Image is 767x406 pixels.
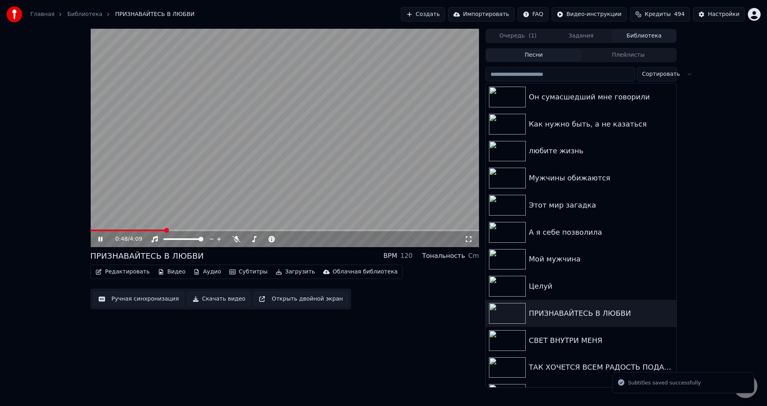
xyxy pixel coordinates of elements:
[155,266,189,277] button: Видео
[190,266,224,277] button: Аудио
[529,145,673,156] div: любите жизнь
[272,266,318,277] button: Загрузить
[630,7,690,22] button: Кредиты494
[529,227,673,238] div: А я себе позволила
[529,172,673,184] div: Мужчины обижаются
[529,254,673,265] div: Мой мужчина
[448,7,515,22] button: Импортировать
[529,362,673,373] div: ТАК ХОЧЕТСЯ ВСЕМ РАДОСТЬ ПОДАРИТЬ
[518,7,548,22] button: FAQ
[693,7,745,22] button: Настройки
[226,266,271,277] button: Субтитры
[468,251,479,261] div: Cm
[400,251,413,261] div: 120
[581,50,676,61] button: Плейлисты
[30,10,54,18] a: Главная
[529,281,673,292] div: Целуй
[6,6,22,22] img: youka
[529,308,673,319] div: ПРИЗНАВАЙТЕСЬ В ЛЮБВИ
[130,235,142,243] span: 4:09
[383,251,397,261] div: BPM
[529,119,673,130] div: Как нужно быть, а не казаться
[529,200,673,211] div: Этот мир загадка
[93,292,184,306] button: Ручная синхронизация
[612,30,676,42] button: Библиотека
[529,32,537,40] span: ( 1 )
[67,10,102,18] a: Библиотека
[333,268,398,276] div: Облачная библиотека
[487,50,581,61] button: Песни
[92,266,153,277] button: Редактировать
[674,10,685,18] span: 494
[487,30,550,42] button: Очередь
[30,10,195,18] nav: breadcrumb
[115,235,135,243] div: /
[90,250,204,261] div: ПРИЗНАВАЙТЕСЬ В ЛЮБВИ
[254,292,348,306] button: Открыть двойной экран
[628,379,701,387] div: Subtitles saved successfully
[529,335,673,346] div: СВЕТ ВНУТРИ МЕНЯ
[115,10,195,18] span: ПРИЗНАВАЙТЕСЬ В ЛЮБВИ
[550,30,613,42] button: Задания
[401,7,445,22] button: Создать
[115,235,128,243] span: 0:48
[529,91,673,103] div: Он сумасшедший мне говорили
[642,70,680,78] span: Сортировать
[708,10,739,18] div: Настройки
[422,251,465,261] div: Тональность
[187,292,251,306] button: Скачать видео
[552,7,627,22] button: Видео-инструкции
[645,10,671,18] span: Кредиты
